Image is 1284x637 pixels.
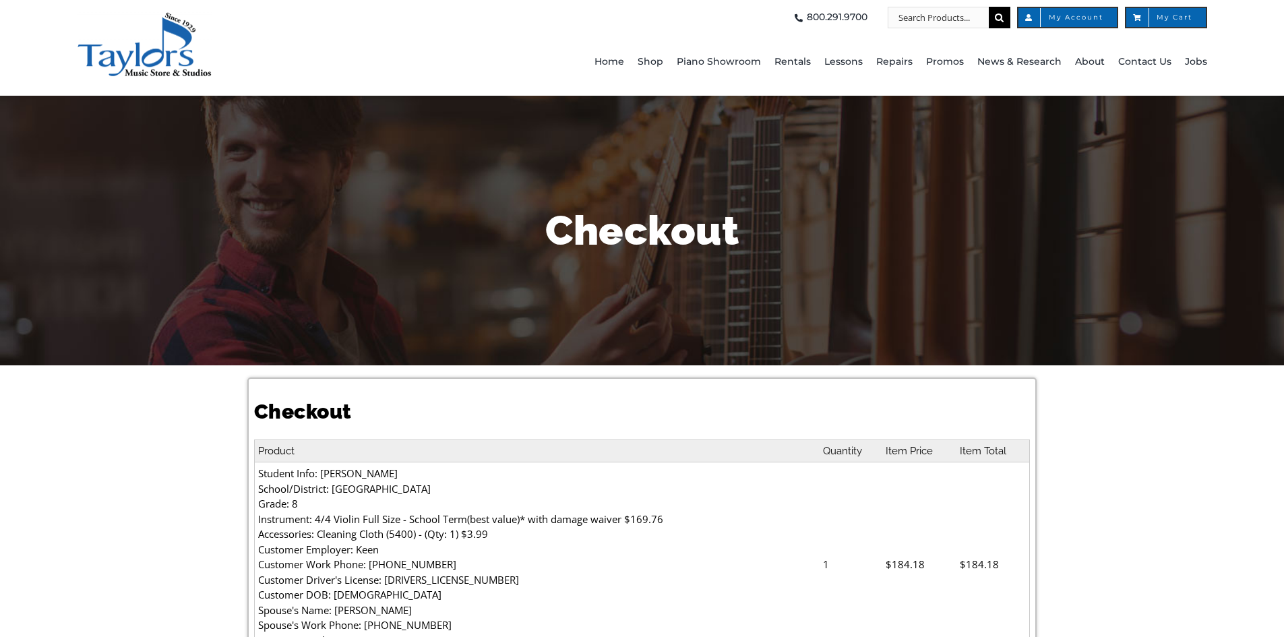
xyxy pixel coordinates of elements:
[774,28,811,96] a: Rentals
[1075,51,1105,73] span: About
[1140,14,1192,21] span: My Cart
[977,28,1062,96] a: News & Research
[1125,7,1207,28] a: My Cart
[926,51,964,73] span: Promos
[876,28,913,96] a: Repairs
[371,7,1207,28] nav: Top Right
[989,7,1010,28] input: Search
[594,51,624,73] span: Home
[77,10,212,24] a: taylors-music-store-west-chester
[1118,51,1171,73] span: Contact Us
[774,51,811,73] span: Rentals
[638,28,663,96] a: Shop
[824,28,863,96] a: Lessons
[956,439,1030,462] th: Item Total
[791,7,867,28] a: 800.291.9700
[977,51,1062,73] span: News & Research
[807,7,867,28] span: 800.291.9700
[371,28,1207,96] nav: Main Menu
[824,51,863,73] span: Lessons
[677,51,761,73] span: Piano Showroom
[1118,28,1171,96] a: Contact Us
[254,398,1030,426] h1: Checkout
[254,439,819,462] th: Product
[820,439,882,462] th: Quantity
[882,439,956,462] th: Item Price
[638,51,663,73] span: Shop
[594,28,624,96] a: Home
[677,28,761,96] a: Piano Showroom
[1032,14,1103,21] span: My Account
[1075,28,1105,96] a: About
[1185,28,1207,96] a: Jobs
[888,7,989,28] input: Search Products...
[248,202,1037,259] h1: Checkout
[1017,7,1118,28] a: My Account
[876,51,913,73] span: Repairs
[1185,51,1207,73] span: Jobs
[926,28,964,96] a: Promos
